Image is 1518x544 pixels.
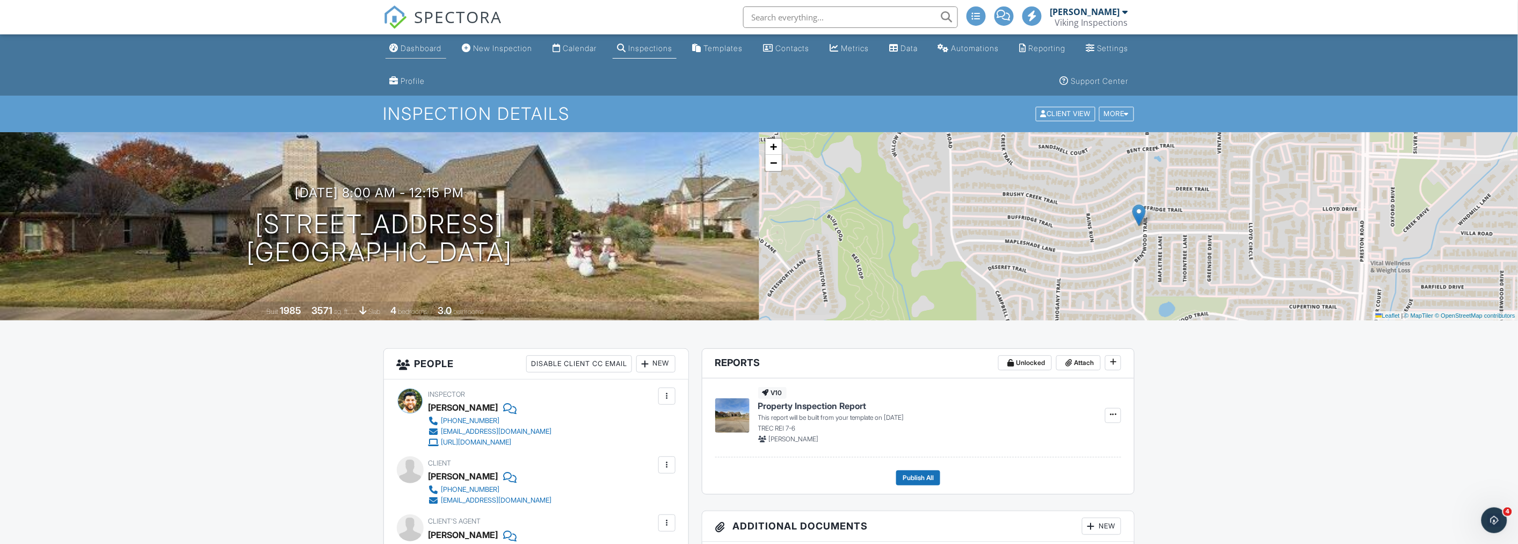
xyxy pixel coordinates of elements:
[473,44,532,53] div: New Inspection
[628,44,672,53] div: Inspections
[428,426,552,437] a: [EMAIL_ADDRESS][DOMAIN_NAME]
[1504,507,1512,516] span: 4
[900,44,918,53] div: Data
[1099,107,1134,121] div: More
[770,156,777,169] span: −
[1481,507,1507,533] iframe: Intercom live chat
[428,399,498,416] div: [PERSON_NAME]
[1401,312,1403,319] span: |
[563,44,597,53] div: Calendar
[770,140,777,153] span: +
[383,5,407,29] img: The Best Home Inspection Software - Spectora
[453,307,484,316] span: bathrooms
[441,438,512,447] div: [URL][DOMAIN_NAME]
[457,39,536,59] a: New Inspection
[702,511,1135,542] h3: Additional Documents
[526,355,632,373] div: Disable Client CC Email
[1132,204,1146,226] img: Marker
[295,185,464,200] h3: [DATE] 8:00 am - 12:15 pm
[383,104,1135,123] h1: Inspection Details
[428,468,498,484] div: [PERSON_NAME]
[688,39,747,59] a: Templates
[548,39,601,59] a: Calendar
[1082,518,1121,535] div: New
[825,39,873,59] a: Metrics
[428,390,466,398] span: Inspector
[1029,44,1066,53] div: Reporting
[636,355,676,373] div: New
[438,305,452,316] div: 3.0
[1097,44,1128,53] div: Settings
[266,307,278,316] span: Built
[441,485,500,494] div: [PHONE_NUMBER]
[934,39,1004,59] a: Automations (Advanced)
[390,305,396,316] div: 4
[766,139,782,155] a: Zoom in
[841,44,869,53] div: Metrics
[704,44,743,53] div: Templates
[441,417,500,425] div: [PHONE_NUMBER]
[613,39,677,59] a: Inspections
[415,5,503,28] span: SPECTORA
[1435,312,1515,319] a: © OpenStreetMap contributors
[1036,107,1095,121] div: Client View
[952,44,999,53] div: Automations
[428,459,452,467] span: Client
[368,307,380,316] span: slab
[885,39,922,59] a: Data
[386,71,430,91] a: Company Profile
[334,307,349,316] span: sq. ft.
[428,484,552,495] a: [PHONE_NUMBER]
[1376,312,1400,319] a: Leaflet
[246,210,513,267] h1: [STREET_ADDRESS] [GEOGRAPHIC_DATA]
[401,44,442,53] div: Dashboard
[428,495,552,506] a: [EMAIL_ADDRESS][DOMAIN_NAME]
[1081,39,1132,59] a: Settings
[1050,6,1120,17] div: [PERSON_NAME]
[766,155,782,171] a: Zoom out
[1055,17,1128,28] div: Viking Inspections
[743,6,958,28] input: Search everything...
[1015,39,1070,59] a: Reporting
[386,39,446,59] a: Dashboard
[441,427,552,436] div: [EMAIL_ADDRESS][DOMAIN_NAME]
[428,416,552,426] a: [PHONE_NUMBER]
[401,76,425,85] div: Profile
[441,496,552,505] div: [EMAIL_ADDRESS][DOMAIN_NAME]
[1035,109,1098,117] a: Client View
[1405,312,1434,319] a: © MapTiler
[428,437,552,448] a: [URL][DOMAIN_NAME]
[384,349,688,380] h3: People
[1056,71,1133,91] a: Support Center
[775,44,809,53] div: Contacts
[1071,76,1129,85] div: Support Center
[428,517,481,525] span: Client's Agent
[428,527,498,543] a: [PERSON_NAME]
[398,307,427,316] span: bedrooms
[383,15,503,37] a: SPECTORA
[759,39,814,59] a: Contacts
[280,305,301,316] div: 1985
[311,305,332,316] div: 3571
